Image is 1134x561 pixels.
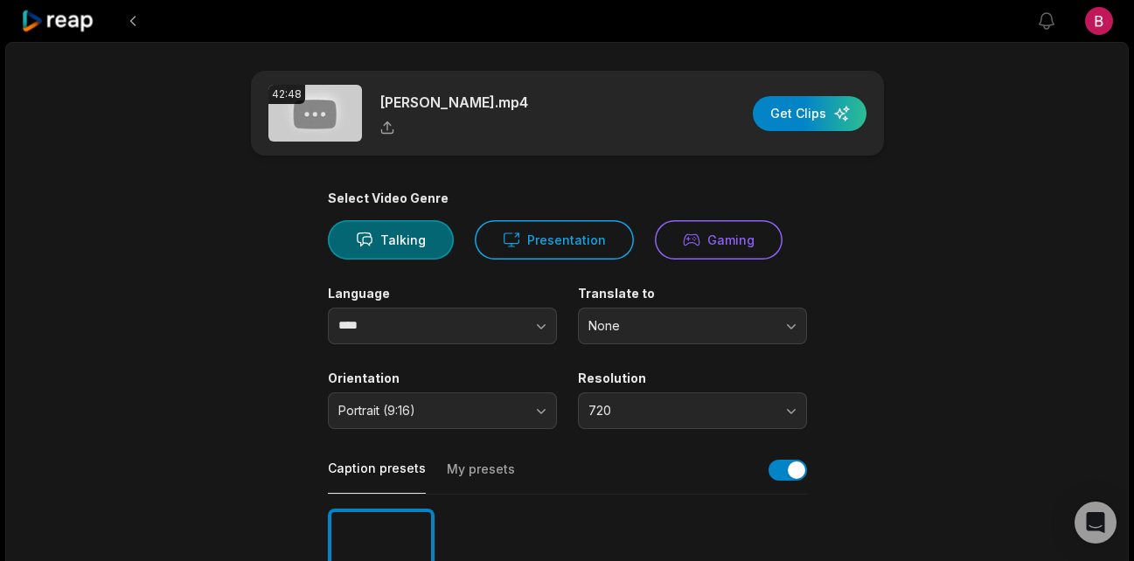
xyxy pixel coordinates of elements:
button: 720 [578,392,807,429]
p: [PERSON_NAME].mp4 [379,92,528,113]
label: Language [328,286,557,301]
button: Presentation [475,220,634,260]
button: Get Clips [753,96,866,131]
div: Open Intercom Messenger [1075,502,1117,544]
div: Select Video Genre [328,190,807,206]
span: Portrait (9:16) [338,403,522,419]
span: None [588,318,772,334]
button: Caption presets [328,460,426,494]
label: Translate to [578,286,807,301]
button: None [578,308,807,344]
button: My presets [447,461,515,494]
span: 720 [588,403,772,419]
button: Gaming [655,220,783,260]
label: Resolution [578,371,807,386]
button: Talking [328,220,454,260]
label: Orientation [328,371,557,386]
div: 42:48 [268,85,305,104]
button: Portrait (9:16) [328,392,557,429]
